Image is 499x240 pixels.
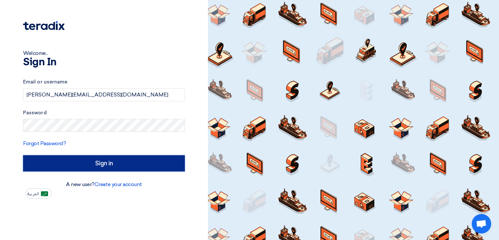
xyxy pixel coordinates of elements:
[23,181,185,188] div: A new user?
[23,21,65,30] img: Teradix logo
[23,78,185,86] label: Email or username
[23,109,185,117] label: Password
[23,155,185,171] input: Sign in
[23,49,185,57] div: Welcome...
[472,214,491,234] a: Open chat
[41,191,48,196] img: ar-AR.png
[23,57,185,68] h1: Sign In
[27,192,39,196] span: العربية
[26,188,52,199] button: العربية
[95,181,142,187] a: Create your account
[23,88,185,101] input: Enter your business email or username
[23,140,66,146] a: Forgot Password?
